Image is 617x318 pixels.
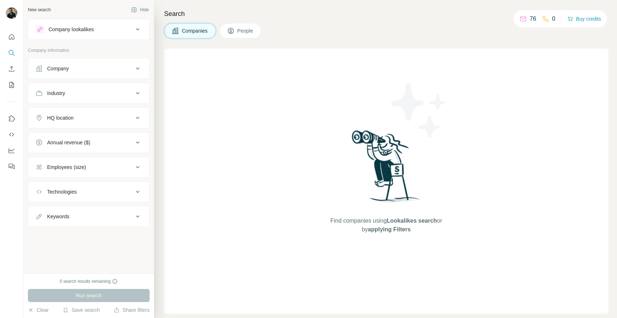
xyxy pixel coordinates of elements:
[47,213,69,220] div: Keywords
[28,158,149,176] button: Employees (size)
[6,30,17,44] button: Quick start
[47,90,65,97] div: Industry
[6,78,17,91] button: My lists
[28,47,150,54] p: Company information
[349,128,424,209] img: Surfe Illustration - Woman searching with binoculars
[47,65,69,72] div: Company
[6,46,17,59] button: Search
[164,9,608,19] h4: Search
[237,27,254,34] span: People
[386,78,451,143] img: Surfe Illustration - Stars
[28,183,149,201] button: Technologies
[28,7,51,13] div: New search
[387,218,437,224] span: Lookalikes search
[28,109,149,127] button: HQ location
[6,7,17,19] img: Avatar
[6,160,17,173] button: Feedback
[63,306,100,314] button: Save search
[28,84,149,102] button: Industry
[126,4,154,15] button: Hide
[6,144,17,157] button: Dashboard
[47,139,90,146] div: Annual revenue ($)
[114,306,150,314] button: Share filters
[182,27,208,34] span: Companies
[28,208,149,225] button: Keywords
[28,134,149,151] button: Annual revenue ($)
[6,128,17,141] button: Use Surfe API
[6,112,17,125] button: Use Surfe on LinkedIn
[47,114,74,121] div: HQ location
[368,226,410,232] span: applying Filters
[328,216,444,234] span: Find companies using or by
[567,14,601,24] button: Buy credits
[530,15,536,23] p: 76
[28,306,49,314] button: Clear
[49,26,94,33] div: Company lookalikes
[28,21,149,38] button: Company lookalikes
[60,278,118,285] div: 0 search results remaining
[552,15,555,23] p: 0
[47,164,86,171] div: Employees (size)
[6,62,17,75] button: Enrich CSV
[47,188,77,195] div: Technologies
[28,60,149,77] button: Company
